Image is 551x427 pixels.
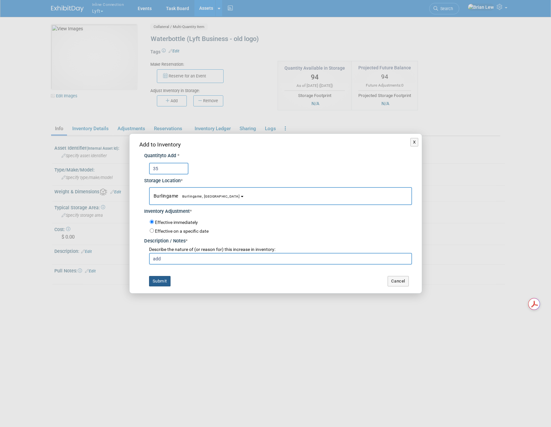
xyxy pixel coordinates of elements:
span: to Add [162,153,176,158]
span: Describe the nature of (or reason for) this increase in inventory: [149,247,275,252]
div: Inventory Adjustment [144,205,412,215]
div: Description / Notes [144,235,412,245]
button: Cancel [388,276,409,286]
div: Quantity [144,153,412,159]
button: X [410,138,419,146]
span: Burlingame, [GEOGRAPHIC_DATA] [178,194,240,199]
button: Submit [149,276,171,286]
div: Storage Location [144,174,412,185]
label: Effective immediately [155,219,198,226]
button: BurlingameBurlingame, [GEOGRAPHIC_DATA] [149,187,412,205]
span: Add to Inventory [139,141,181,148]
span: Burlingame [154,193,240,199]
label: Effective on a specific date [155,228,209,234]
